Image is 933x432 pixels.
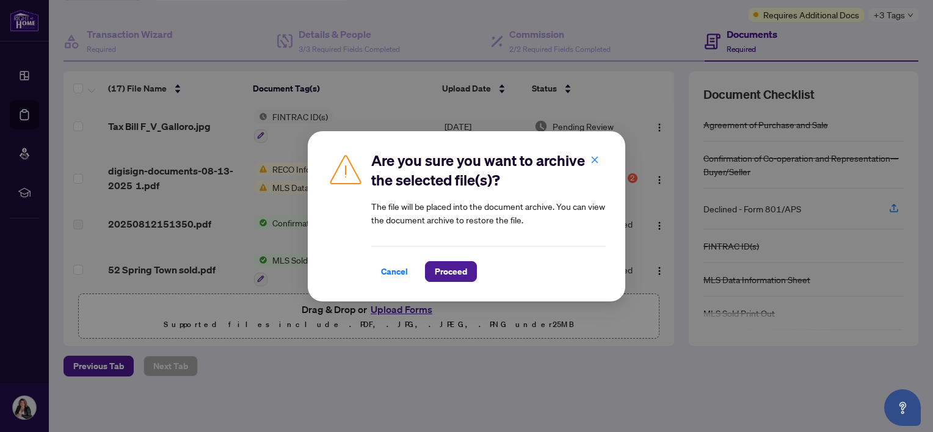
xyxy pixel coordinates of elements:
[327,151,364,187] img: Caution Icon
[435,262,467,281] span: Proceed
[425,261,477,282] button: Proceed
[381,262,408,281] span: Cancel
[371,151,606,190] h2: Are you sure you want to archive the selected file(s)?
[590,155,599,164] span: close
[371,261,418,282] button: Cancel
[884,389,921,426] button: Open asap
[371,200,606,226] article: The file will be placed into the document archive. You can view the document archive to restore t...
